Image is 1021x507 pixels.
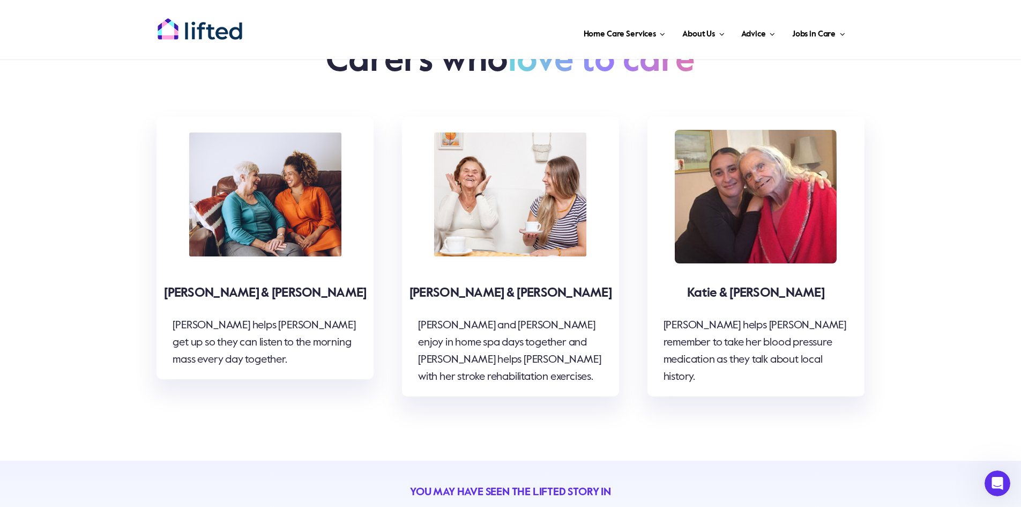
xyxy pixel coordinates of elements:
[156,41,864,82] h2: Carers who
[429,130,591,263] img: Approved_Evelina and Elenor
[157,18,243,28] a: lifted-logo
[418,317,603,386] p: [PERSON_NAME] and [PERSON_NAME] enjoy in home spa days together and [PERSON_NAME] helps [PERSON_N...
[173,317,357,369] p: [PERSON_NAME] helps [PERSON_NAME] get up so they can listen to the morning mass every day together.
[789,16,848,48] a: Jobs in Care
[580,16,669,48] a: Home Care Services
[508,41,695,82] span: love to care
[647,285,865,301] h3: Katie & [PERSON_NAME]
[985,471,1010,496] iframe: Intercom live chat
[410,487,611,498] span: YOU MAY HAVE SEEN THE LIFTED STORY IN
[682,26,715,43] span: About Us
[741,26,765,43] span: Advice
[664,317,848,386] p: [PERSON_NAME] helps [PERSON_NAME] remember to take her blood pressure medication as they talk abo...
[679,16,727,48] a: About Us
[675,130,837,263] img: PHOTO-2021-01-28-17-38-35-3-(1)-1
[277,16,848,48] nav: Main Menu
[792,26,836,43] span: Jobs in Care
[156,285,374,301] h3: [PERSON_NAME] & [PERSON_NAME]
[584,26,656,43] span: Home Care Services
[402,285,619,301] h3: [PERSON_NAME] & [PERSON_NAME]
[184,130,346,263] img: Approved_chelsea and Gladys
[738,16,778,48] a: Advice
